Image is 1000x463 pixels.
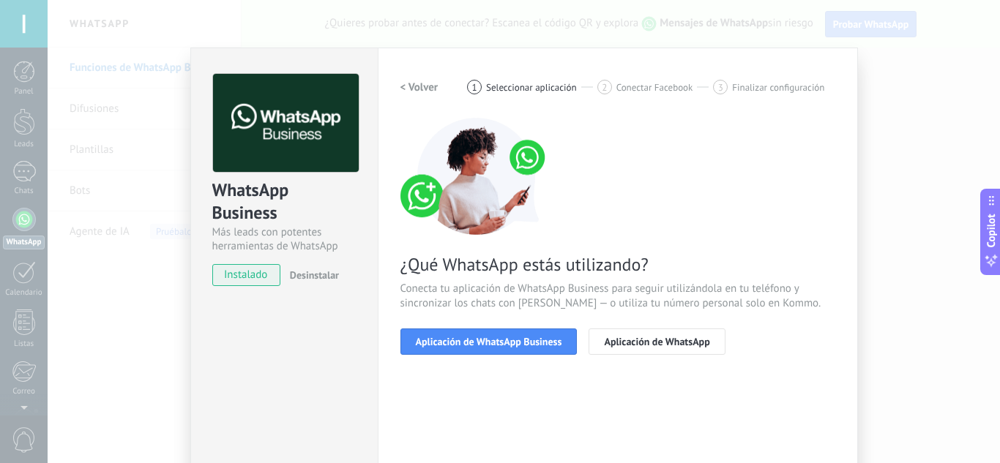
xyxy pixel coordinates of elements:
[400,118,554,235] img: connect number
[212,225,357,253] div: Más leads con potentes herramientas de WhatsApp
[416,336,562,347] span: Aplicación de WhatsApp Business
[213,264,280,286] span: instalado
[602,81,607,94] span: 2
[604,336,709,347] span: Aplicación de WhatsApp
[984,214,999,247] span: Copilot
[400,80,439,94] h2: < Volver
[400,282,835,311] span: Conecta tu aplicación de WhatsApp Business para seguir utilizándola en tu teléfono y sincronizar ...
[212,178,357,225] div: WhatsApp Business
[290,268,339,282] span: Desinstalar
[284,264,339,286] button: Desinstalar
[400,328,578,355] button: Aplicación de WhatsApp Business
[616,82,693,93] span: Conectar Facebook
[589,328,725,355] button: Aplicación de WhatsApp
[213,74,359,173] img: logo_main.png
[400,74,439,100] button: < Volver
[732,82,824,93] span: Finalizar configuración
[400,253,835,276] span: ¿Qué WhatsApp estás utilizando?
[486,82,577,93] span: Seleccionar aplicación
[472,81,477,94] span: 1
[718,81,723,94] span: 3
